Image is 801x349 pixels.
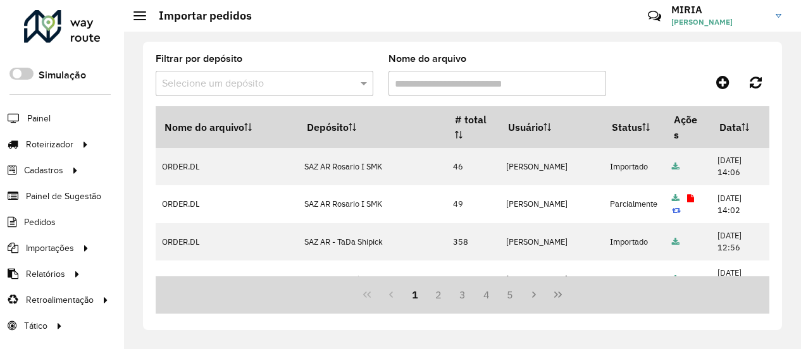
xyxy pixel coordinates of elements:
[39,68,86,83] label: Simulação
[27,112,51,125] span: Painel
[603,185,665,223] td: Parcialmente
[711,185,769,223] td: [DATE] 14:02
[546,283,570,307] button: Last Page
[603,148,665,185] td: Importado
[671,4,766,16] h3: MIRIA
[24,216,56,229] span: Pedidos
[146,9,252,23] h2: Importar pedidos
[499,223,603,260] td: [PERSON_NAME]
[156,51,242,66] label: Filtrar por depósito
[672,161,680,172] a: Arquivo completo
[475,283,499,307] button: 4
[641,3,668,30] a: Contato Rápido
[672,193,680,204] a: Arquivo completo
[26,242,74,255] span: Importações
[522,283,546,307] button: Next Page
[156,148,298,185] td: ORDER.DL
[156,106,298,148] th: Nome do arquivo
[446,148,499,185] td: 46
[156,185,298,223] td: ORDER.DL
[446,185,499,223] td: 49
[24,319,47,333] span: Tático
[672,236,680,247] a: Arquivo completo
[687,193,694,204] a: Exibir log de erros
[298,223,446,260] td: SAZ AR - TaDa Shipick
[672,274,680,285] a: Arquivo completo
[26,267,65,281] span: Relatórios
[499,260,603,298] td: [PERSON_NAME]
[446,260,499,298] td: 157
[603,223,665,260] td: Importado
[711,106,769,148] th: Data
[426,283,450,307] button: 2
[298,106,446,148] th: Depósito
[24,164,63,177] span: Cadastros
[666,106,711,148] th: Ações
[298,148,446,185] td: SAZ AR Rosario I SMK
[298,185,446,223] td: SAZ AR Rosario I SMK
[388,51,466,66] label: Nome do arquivo
[298,260,446,298] td: SAZ PY Asunción - Tanda 3
[156,223,298,260] td: ORDER.DL
[26,190,101,203] span: Painel de Sugestão
[446,223,499,260] td: 358
[499,106,603,148] th: Usuário
[711,223,769,260] td: [DATE] 12:56
[156,260,298,298] td: ORDER.DL
[403,283,427,307] button: 1
[671,16,766,28] span: [PERSON_NAME]
[672,205,681,216] a: Reimportar
[499,283,523,307] button: 5
[499,185,603,223] td: [PERSON_NAME]
[603,260,665,298] td: Importado
[499,148,603,185] td: [PERSON_NAME]
[446,106,499,148] th: # total
[26,293,94,307] span: Retroalimentação
[711,260,769,298] td: [DATE] 21:44
[603,106,665,148] th: Status
[26,138,73,151] span: Roteirizador
[711,148,769,185] td: [DATE] 14:06
[450,283,475,307] button: 3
